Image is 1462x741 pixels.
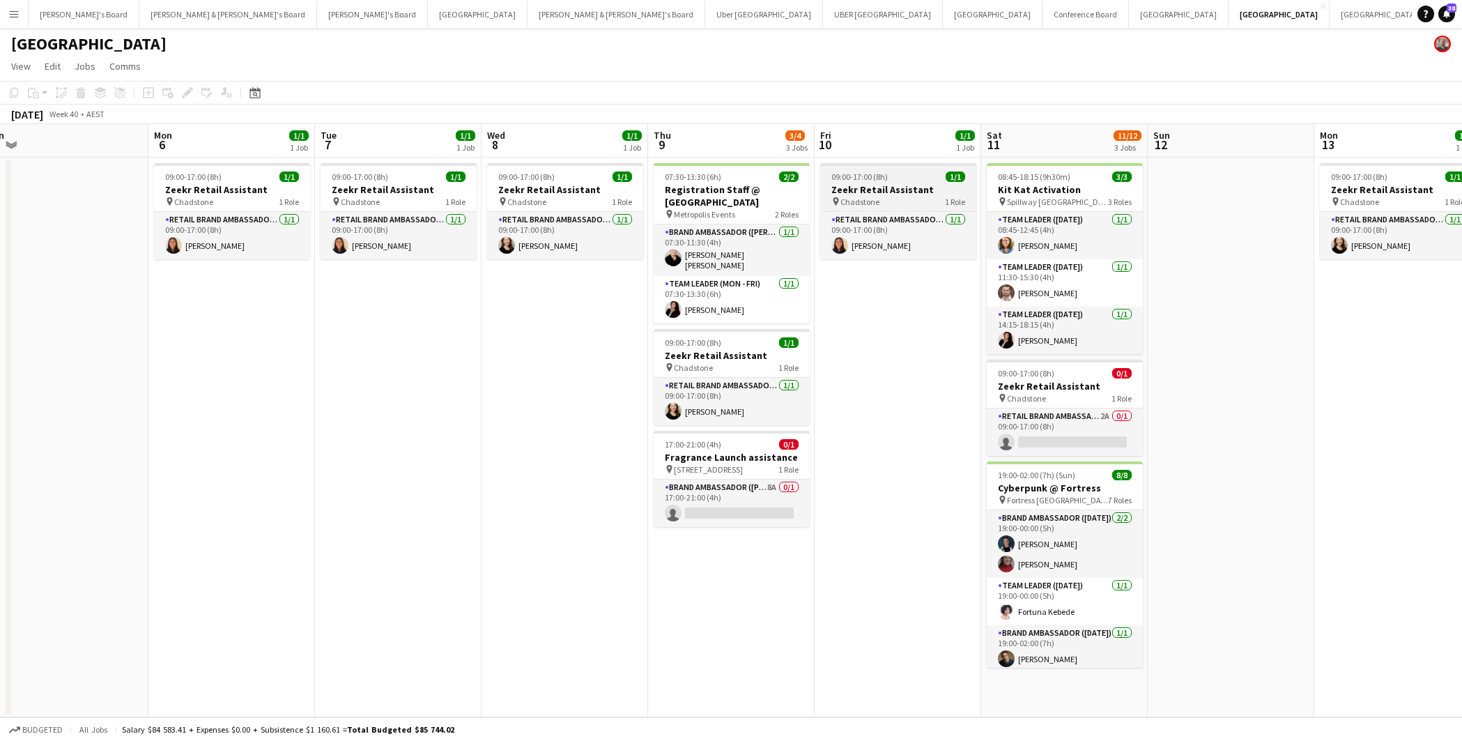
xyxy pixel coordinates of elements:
div: 3 Jobs [1114,142,1141,153]
a: Comms [104,57,146,75]
span: 1/1 [613,171,632,182]
span: 09:00-17:00 (8h) [831,171,888,182]
button: [GEOGRAPHIC_DATA] [1129,1,1229,28]
span: 8 [485,137,505,153]
app-card-role: RETAIL Brand Ambassador ([DATE])2A0/109:00-17:00 (8h) [987,408,1143,456]
span: 1/1 [446,171,465,182]
app-card-role: Team Leader ([DATE])1/119:00-00:00 (5h)Fortuna Kebede [987,578,1143,625]
span: Edit [45,60,61,72]
button: [PERSON_NAME]'s Board [317,1,428,28]
a: Edit [39,57,66,75]
span: 17:00-21:00 (4h) [665,439,721,450]
span: 1 Role [778,464,799,475]
span: 09:00-17:00 (8h) [998,368,1054,379]
span: Chadstone [341,197,380,207]
app-card-role: RETAIL Brand Ambassador (Mon - Fri)1/109:00-17:00 (8h)[PERSON_NAME] [820,212,976,259]
span: 12 [1151,137,1170,153]
span: 09:00-17:00 (8h) [165,171,222,182]
span: 1 Role [945,197,965,207]
span: Week 40 [46,109,81,119]
span: 0/1 [1112,368,1132,379]
span: 13 [1318,137,1338,153]
button: Budgeted [7,722,65,738]
span: 3/3 [1112,171,1132,182]
h3: Zeekr Retail Assistant [820,183,976,196]
span: 7 [318,137,337,153]
div: 1 Job [956,142,974,153]
a: View [6,57,36,75]
span: 1/1 [622,130,642,141]
app-job-card: 09:00-17:00 (8h)0/1Zeekr Retail Assistant Chadstone1 RoleRETAIL Brand Ambassador ([DATE])2A0/109:... [987,360,1143,456]
button: [PERSON_NAME] & [PERSON_NAME]'s Board [528,1,705,28]
span: Metropolis Events [674,209,735,220]
button: Conference Board [1042,1,1129,28]
span: 3/4 [785,130,805,141]
div: Salary $84 583.41 + Expenses $0.00 + Subsistence $1 160.61 = [122,724,454,735]
app-card-role: Team Leader ([DATE])1/111:30-15:30 (4h)[PERSON_NAME] [987,259,1143,307]
app-card-role: RETAIL Brand Ambassador (Mon - Fri)1/109:00-17:00 (8h)[PERSON_NAME] [654,378,810,425]
span: Chadstone [840,197,879,207]
span: 09:00-17:00 (8h) [332,171,388,182]
a: 38 [1438,6,1455,22]
span: 07:30-13:30 (6h) [665,171,721,182]
span: 2/2 [779,171,799,182]
h3: Zeekr Retail Assistant [154,183,310,196]
span: 1/1 [955,130,975,141]
button: [GEOGRAPHIC_DATA] [943,1,1042,28]
app-user-avatar: Neil Burton [1434,36,1451,52]
span: 1 Role [612,197,632,207]
span: Wed [487,129,505,142]
span: Fortress [GEOGRAPHIC_DATA] [1007,495,1108,505]
app-job-card: 09:00-17:00 (8h)1/1Zeekr Retail Assistant Chadstone1 RoleRETAIL Brand Ambassador (Mon - Fri)1/109... [487,163,643,259]
app-card-role: Team Leader ([DATE])1/114:15-18:15 (4h)[PERSON_NAME] [987,307,1143,354]
span: 09:00-17:00 (8h) [665,337,721,348]
app-card-role: Brand Ambassador ([PERSON_NAME])1/107:30-11:30 (4h)[PERSON_NAME] [PERSON_NAME] [654,224,810,276]
app-card-role: RETAIL Brand Ambassador (Mon - Fri)1/109:00-17:00 (8h)[PERSON_NAME] [487,212,643,259]
button: UBER [GEOGRAPHIC_DATA] [823,1,943,28]
button: [GEOGRAPHIC_DATA] [1229,1,1330,28]
span: 1/1 [279,171,299,182]
span: 11/12 [1114,130,1141,141]
app-card-role: Brand Ambassador ([PERSON_NAME])8A0/117:00-21:00 (4h) [654,480,810,527]
span: Sun [1153,129,1170,142]
span: 1 Role [445,197,465,207]
span: Mon [1320,129,1338,142]
span: 1/1 [289,130,309,141]
span: 09:00-17:00 (8h) [498,171,555,182]
app-job-card: 08:45-18:15 (9h30m)3/3Kit Kat Activation Spillway [GEOGRAPHIC_DATA] - [GEOGRAPHIC_DATA]3 RolesTea... [987,163,1143,354]
span: 7 Roles [1108,495,1132,505]
span: 11 [985,137,1002,153]
span: Chadstone [174,197,213,207]
span: 38 [1447,3,1456,13]
span: 8/8 [1112,470,1132,480]
span: Jobs [75,60,95,72]
span: Spillway [GEOGRAPHIC_DATA] - [GEOGRAPHIC_DATA] [1007,197,1108,207]
div: AEST [86,109,105,119]
app-job-card: 09:00-17:00 (8h)1/1Zeekr Retail Assistant Chadstone1 RoleRETAIL Brand Ambassador (Mon - Fri)1/109... [654,329,810,425]
span: Tue [321,129,337,142]
span: Chadstone [674,362,713,373]
span: Budgeted [22,725,63,735]
app-card-role: Brand Ambassador ([DATE])1/119:00-02:00 (7h)[PERSON_NAME] [987,625,1143,673]
span: Chadstone [507,197,546,207]
span: 9 [652,137,671,153]
app-job-card: 07:30-13:30 (6h)2/2Registration Staff @ [GEOGRAPHIC_DATA] Metropolis Events2 RolesBrand Ambassado... [654,163,810,323]
button: [PERSON_NAME]'s Board [29,1,139,28]
span: Mon [154,129,172,142]
app-job-card: 17:00-21:00 (4h)0/1Fragrance Launch assistance [STREET_ADDRESS]1 RoleBrand Ambassador ([PERSON_NA... [654,431,810,527]
span: 19:00-02:00 (7h) (Sun) [998,470,1075,480]
h3: Zeekr Retail Assistant [987,380,1143,392]
a: Jobs [69,57,101,75]
h3: Cyberpunk @ Fortress [987,482,1143,494]
button: [GEOGRAPHIC_DATA] [428,1,528,28]
span: 3 Roles [1108,197,1132,207]
span: 08:45-18:15 (9h30m) [998,171,1070,182]
app-job-card: 09:00-17:00 (8h)1/1Zeekr Retail Assistant Chadstone1 RoleRETAIL Brand Ambassador (Mon - Fri)1/109... [154,163,310,259]
span: All jobs [77,724,110,735]
span: Fri [820,129,831,142]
